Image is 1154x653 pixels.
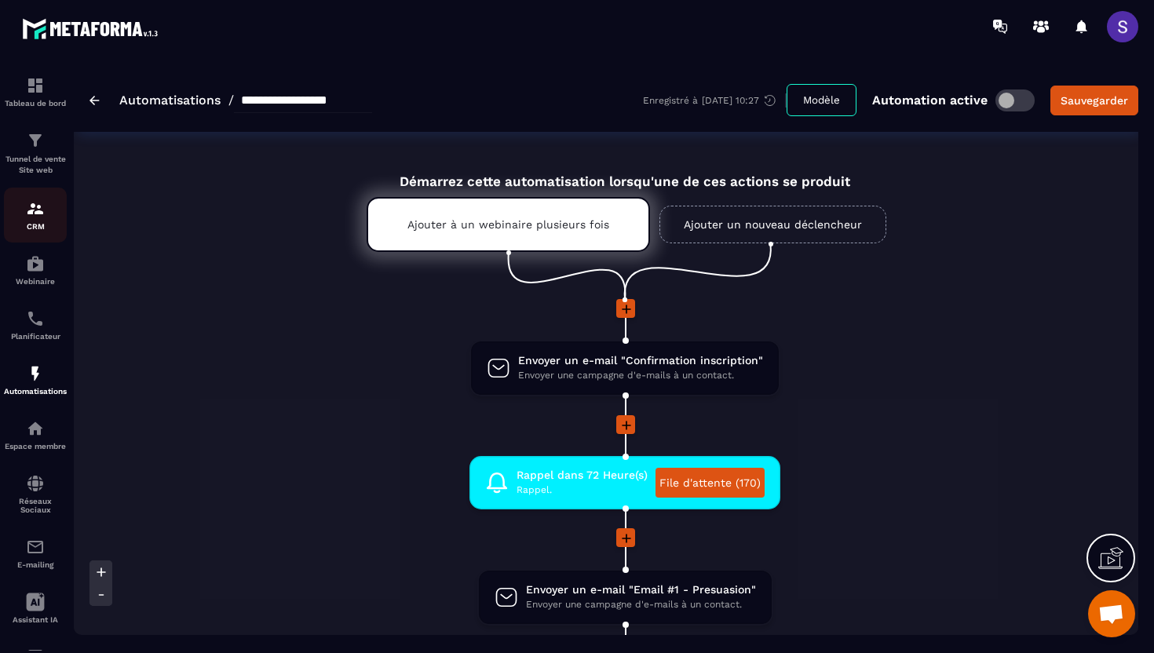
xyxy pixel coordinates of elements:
a: Assistant IA [4,581,67,636]
p: Réseaux Sociaux [4,497,67,514]
img: formation [26,199,45,218]
a: schedulerschedulerPlanificateur [4,297,67,352]
button: Sauvegarder [1050,86,1138,115]
a: File d'attente (170) [656,468,765,498]
p: E-mailing [4,560,67,569]
img: automations [26,254,45,273]
p: CRM [4,222,67,231]
img: social-network [26,474,45,493]
img: logo [22,14,163,43]
p: Automation active [872,93,988,108]
span: Rappel. [517,483,648,498]
img: automations [26,364,45,383]
button: Modèle [787,84,856,116]
a: formationformationCRM [4,188,67,243]
p: Ajouter à un webinaire plusieurs fois [407,218,609,231]
a: Automatisations [119,93,221,108]
div: Ouvrir le chat [1088,590,1135,637]
p: Espace membre [4,442,67,451]
img: formation [26,131,45,150]
p: Automatisations [4,387,67,396]
span: Envoyer une campagne d'e-mails à un contact. [526,597,756,612]
a: automationsautomationsAutomatisations [4,352,67,407]
div: Sauvegarder [1061,93,1128,108]
div: Démarrez cette automatisation lorsqu'une de ces actions se produit [327,155,922,189]
span: Rappel dans 72 Heure(s) [517,468,648,483]
a: formationformationTableau de bord [4,64,67,119]
img: automations [26,419,45,438]
a: formationformationTunnel de vente Site web [4,119,67,188]
p: Webinaire [4,277,67,286]
span: Envoyer une campagne d'e-mails à un contact. [518,368,763,383]
div: Enregistré à [643,93,787,108]
p: Planificateur [4,332,67,341]
span: / [228,93,234,108]
img: scheduler [26,309,45,328]
span: Envoyer un e-mail "Email #1 - Presuasion" [526,582,756,597]
p: Assistant IA [4,615,67,624]
img: formation [26,76,45,95]
a: Ajouter un nouveau déclencheur [659,206,886,243]
img: email [26,538,45,556]
a: emailemailE-mailing [4,526,67,581]
a: automationsautomationsEspace membre [4,407,67,462]
span: Envoyer un e-mail "Confirmation inscription" [518,353,763,368]
p: [DATE] 10:27 [702,95,759,106]
p: Tableau de bord [4,99,67,108]
a: social-networksocial-networkRéseaux Sociaux [4,462,67,526]
a: automationsautomationsWebinaire [4,243,67,297]
p: Tunnel de vente Site web [4,154,67,176]
img: arrow [89,96,100,105]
